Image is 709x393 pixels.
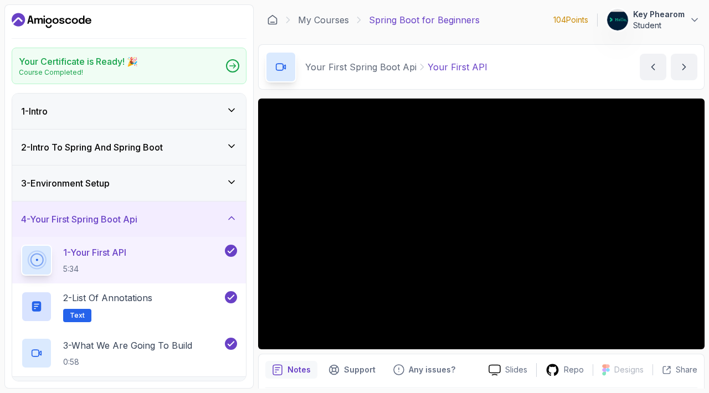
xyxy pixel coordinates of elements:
a: Slides [480,364,536,376]
a: Dashboard [12,12,91,29]
p: Designs [614,364,644,375]
button: Support button [322,361,382,379]
button: 4-Your First Spring Boot Api [12,201,246,237]
a: Repo [537,363,593,377]
p: 104 Points [553,14,588,25]
a: My Courses [298,13,349,27]
button: 3-What We Are Going To Build0:58 [21,338,237,369]
h3: 2 - Intro To Spring And Spring Boot [21,141,163,154]
img: user profile image [607,9,628,30]
p: Your First API [428,60,487,74]
h2: Your Certificate is Ready! 🎉 [19,55,138,68]
button: notes button [265,361,317,379]
p: Key Phearom [633,9,685,20]
p: Slides [505,364,527,375]
p: 3 - What We Are Going To Build [63,339,192,352]
a: Dashboard [267,14,278,25]
button: 2-List of AnnotationsText [21,291,237,322]
h3: 3 - Environment Setup [21,177,110,190]
p: Spring Boot for Beginners [369,13,480,27]
button: 3-Environment Setup [12,166,246,201]
p: Student [633,20,685,31]
button: Feedback button [387,361,462,379]
p: Course Completed! [19,68,138,77]
button: previous content [640,54,666,80]
h3: 1 - Intro [21,105,48,118]
button: 2-Intro To Spring And Spring Boot [12,130,246,165]
p: 1 - Your First API [63,246,126,259]
p: Support [344,364,376,375]
p: 2 - List of Annotations [63,291,152,304]
p: Share [676,364,697,375]
p: Any issues? [409,364,455,375]
button: 1-Your First API5:34 [21,245,237,276]
p: Notes [287,364,311,375]
p: Your First Spring Boot Api [305,60,417,74]
h3: 4 - Your First Spring Boot Api [21,213,137,226]
p: Repo [564,364,584,375]
button: 1-Intro [12,94,246,129]
button: next content [671,54,697,80]
p: 5:34 [63,263,126,275]
button: Share [653,364,697,375]
iframe: 1 - Your First API [258,99,705,349]
p: 0:58 [63,356,192,368]
button: user profile imageKey PhearomStudent [607,9,700,31]
a: Your Certificate is Ready! 🎉Course Completed! [12,48,246,84]
span: Text [70,311,85,320]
